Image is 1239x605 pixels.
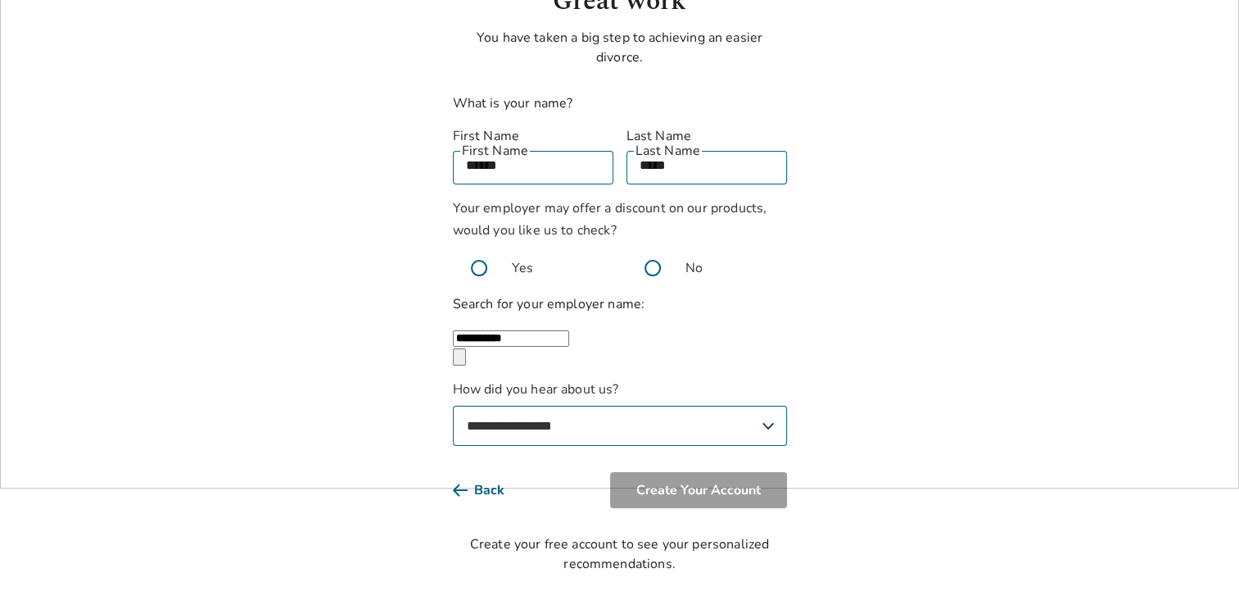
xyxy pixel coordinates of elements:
[453,380,787,446] label: How did you hear about us?
[453,472,531,508] button: Back
[453,199,767,239] span: Your employer may offer a discount on our products, would you like us to check?
[626,126,787,146] label: Last Name
[453,126,613,146] label: First Name
[610,472,787,508] button: Create Your Account
[453,295,645,313] label: Search for your employer name:
[453,94,573,112] label: What is your name?
[453,534,787,574] div: Create your free account to see your personalized recommendations.
[453,28,787,67] p: You have taken a big step to achieving an easier divorce.
[685,258,703,278] span: No
[512,258,533,278] span: Yes
[453,348,466,366] button: Clear
[1157,526,1239,605] iframe: Chat Widget
[453,406,787,446] select: How did you hear about us?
